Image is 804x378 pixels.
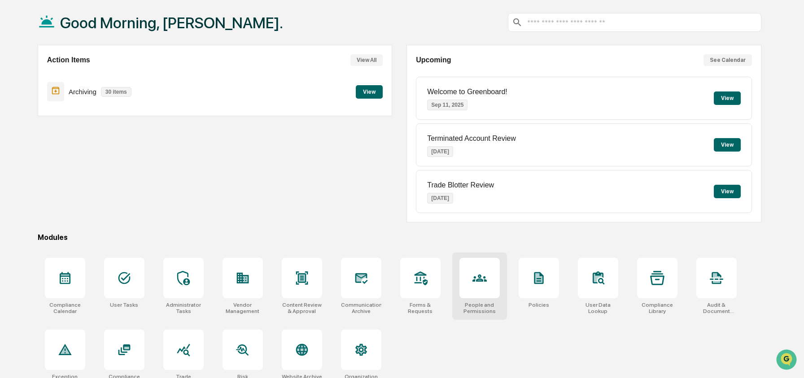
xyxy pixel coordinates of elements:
[578,302,618,314] div: User Data Lookup
[350,54,383,66] button: View All
[101,87,131,97] p: 30 items
[775,348,800,373] iframe: Open customer support
[153,71,163,82] button: Start new chat
[9,131,16,138] div: 🔎
[18,113,58,122] span: Preclearance
[714,185,741,198] button: View
[5,126,60,143] a: 🔎Data Lookup
[427,100,468,110] p: Sep 11, 2025
[427,146,453,157] p: [DATE]
[9,114,16,121] div: 🖐️
[45,302,85,314] div: Compliance Calendar
[31,78,114,85] div: We're available if you need us!
[356,85,383,99] button: View
[427,193,453,204] p: [DATE]
[38,233,761,242] div: Modules
[459,302,500,314] div: People and Permissions
[163,302,204,314] div: Administrator Tasks
[637,302,677,314] div: Compliance Library
[18,130,57,139] span: Data Lookup
[89,152,109,159] span: Pylon
[714,91,741,105] button: View
[9,69,25,85] img: 1746055101610-c473b297-6a78-478c-a979-82029cc54cd1
[110,302,138,308] div: User Tasks
[356,87,383,96] a: View
[696,302,737,314] div: Audit & Document Logs
[282,302,322,314] div: Content Review & Approval
[60,14,283,32] h1: Good Morning, [PERSON_NAME].
[400,302,441,314] div: Forms & Requests
[223,302,263,314] div: Vendor Management
[5,109,61,126] a: 🖐️Preclearance
[416,56,451,64] h2: Upcoming
[9,19,163,33] p: How can we help?
[427,181,494,189] p: Trade Blotter Review
[47,56,90,64] h2: Action Items
[61,109,115,126] a: 🗄️Attestations
[65,114,72,121] div: 🗄️
[74,113,111,122] span: Attestations
[529,302,549,308] div: Policies
[63,152,109,159] a: Powered byPylon
[69,88,96,96] p: Archiving
[341,302,381,314] div: Communications Archive
[427,135,516,143] p: Terminated Account Review
[714,138,741,152] button: View
[703,54,752,66] button: See Calendar
[427,88,507,96] p: Welcome to Greenboard!
[31,69,147,78] div: Start new chat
